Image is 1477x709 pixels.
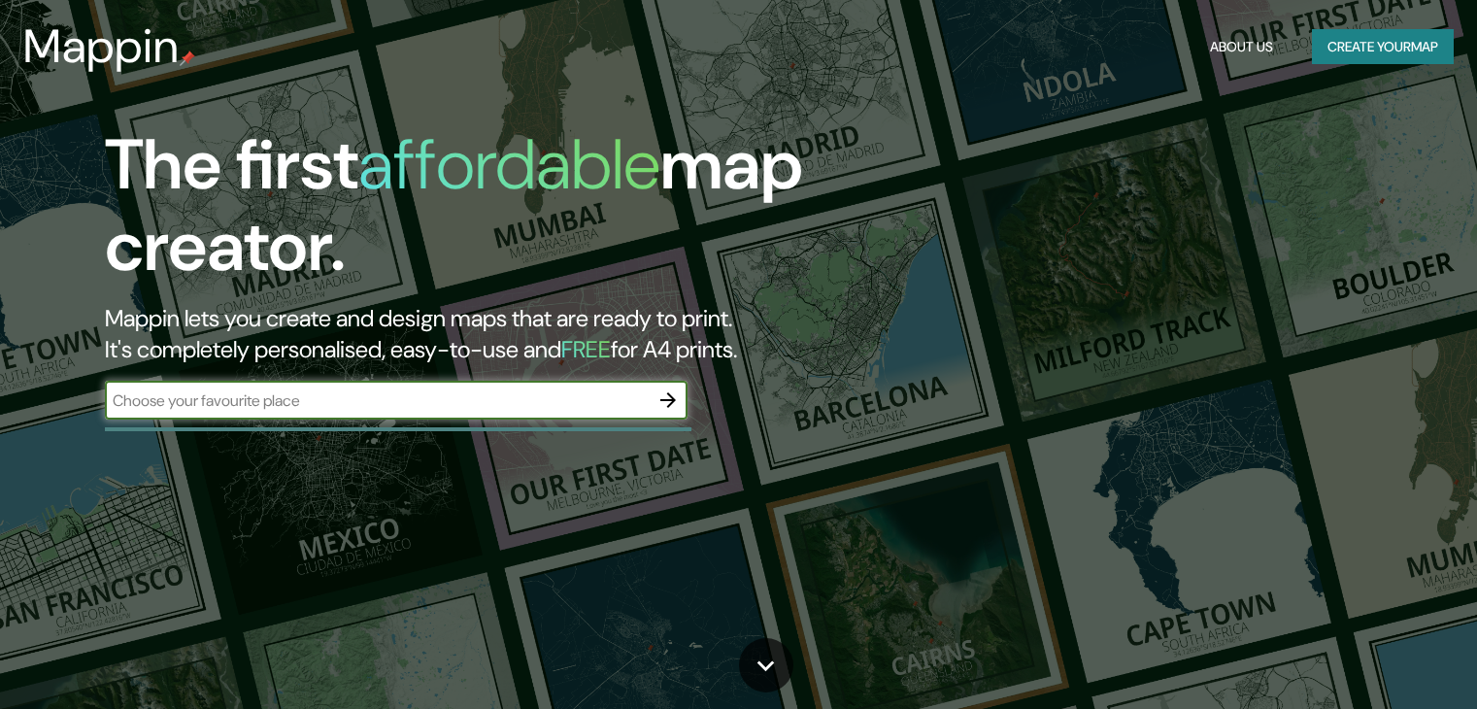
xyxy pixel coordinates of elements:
h2: Mappin lets you create and design maps that are ready to print. It's completely personalised, eas... [105,303,844,365]
input: Choose your favourite place [105,389,649,412]
button: Create yourmap [1312,29,1454,65]
h5: FREE [561,334,611,364]
h1: The first map creator. [105,124,844,303]
button: About Us [1202,29,1281,65]
h3: Mappin [23,19,180,74]
h1: affordable [358,119,660,210]
img: mappin-pin [180,51,195,66]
